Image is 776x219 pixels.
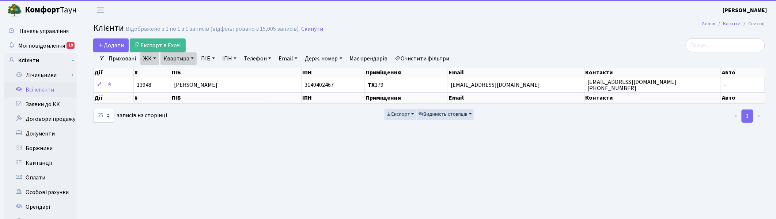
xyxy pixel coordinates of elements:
th: ІПН [302,67,365,78]
span: Додати [98,41,124,49]
a: [PERSON_NAME] [723,6,767,15]
th: # [134,92,171,103]
span: Видимість стовпців [419,111,468,118]
a: Додати [93,38,129,52]
th: Приміщення [365,67,448,78]
span: [EMAIL_ADDRESS][DOMAIN_NAME] [PHONE_NUMBER] [587,78,677,92]
a: ІПН [219,52,239,65]
th: Дії [94,67,134,78]
a: Квартира [160,52,197,65]
span: 3140402467 [304,81,334,89]
nav: breadcrumb [691,16,776,31]
a: Скинути [301,26,323,33]
input: Пошук... [686,38,765,52]
a: Має орендарів [347,52,391,65]
th: Авто [721,67,765,78]
span: [EMAIL_ADDRESS][DOMAIN_NAME] [451,81,540,89]
a: ЖК [140,52,159,65]
th: Email [448,92,585,103]
a: Email [276,52,300,65]
button: Переключити навігацію [91,4,110,16]
th: Контакти [585,67,722,78]
span: [PERSON_NAME] [174,81,217,89]
th: ІПН [302,92,365,103]
span: - [724,81,726,89]
div: 19 [67,42,75,49]
th: Приміщення [365,92,448,103]
a: Клієнти [4,53,77,68]
a: Панель управління [4,24,77,38]
a: Очистити фільтри [392,52,453,65]
b: Комфорт [25,4,60,16]
img: logo.png [7,3,22,18]
label: записів на сторінці [93,109,167,123]
select: записів на сторінці [93,109,114,123]
a: Лічильники [8,68,77,82]
a: Оплати [4,170,77,185]
a: Держ. номер [302,52,345,65]
span: 179 [368,81,383,89]
a: Всі клієнти [4,82,77,97]
a: Боржники [4,141,77,156]
a: Договори продажу [4,112,77,126]
th: ПІБ [171,67,302,78]
th: # [134,67,171,78]
span: Експорт [386,111,410,118]
th: Контакти [585,92,722,103]
a: Квитанції [4,156,77,170]
button: Експорт [385,109,416,120]
th: Email [448,67,585,78]
a: 1 [742,109,753,123]
button: Видимість стовпців [417,109,474,120]
span: Таун [25,4,77,16]
th: Авто [721,92,765,103]
span: Мої повідомлення [18,42,65,50]
span: 13948 [137,81,151,89]
span: Панель управління [19,27,69,35]
a: Особові рахунки [4,185,77,200]
b: ТХ [368,81,375,89]
a: Клієнти [723,20,741,27]
th: ПІБ [171,92,302,103]
a: Орендарі [4,200,77,214]
a: Admin [702,20,716,27]
b: [PERSON_NAME] [723,6,767,14]
a: Заявки до КК [4,97,77,112]
a: Експорт в Excel [130,38,186,52]
a: Телефон [241,52,274,65]
span: Клієнти [93,22,124,34]
th: Дії [94,92,134,103]
a: Мої повідомлення19 [4,38,77,53]
a: Документи [4,126,77,141]
a: ПІБ [198,52,218,65]
div: Відображено з 1 по 1 з 1 записів (відфільтровано з 15,005 записів). [126,26,300,33]
a: Приховані [106,52,139,65]
li: Список [741,20,765,28]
